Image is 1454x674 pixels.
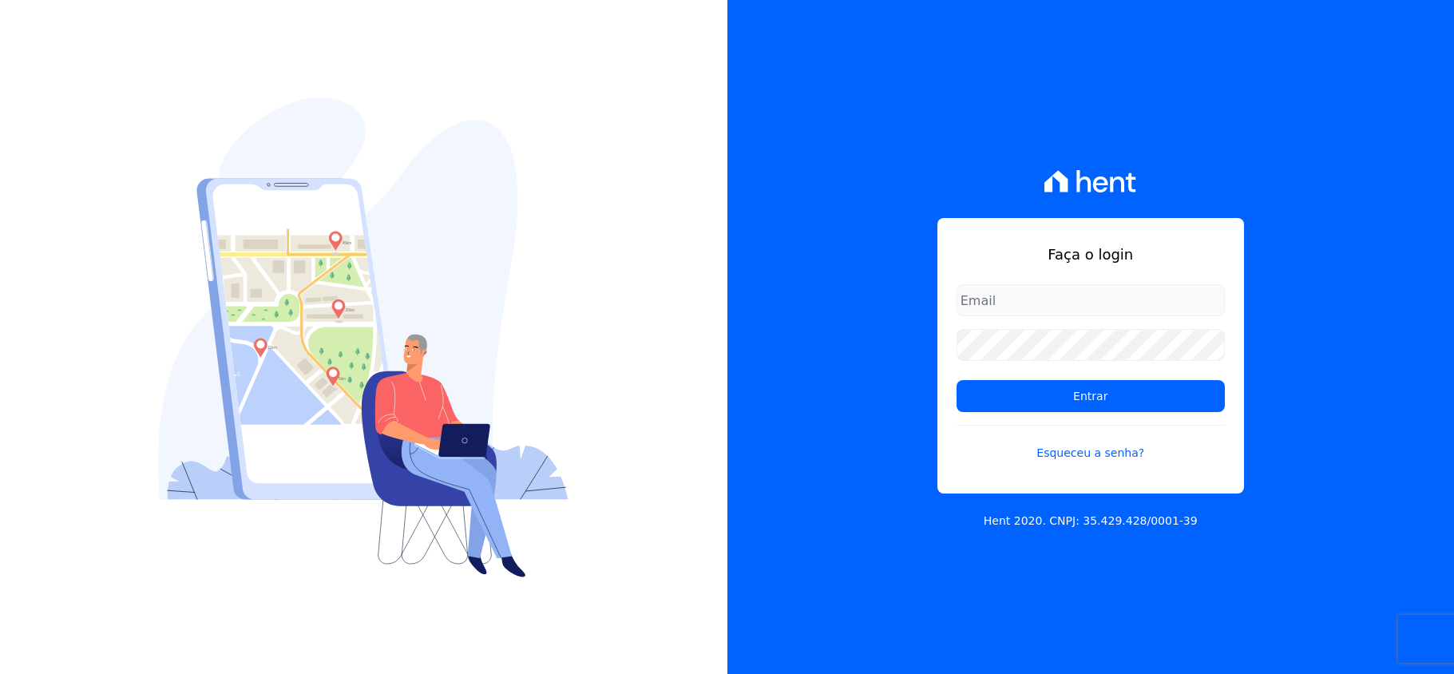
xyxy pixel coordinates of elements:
[957,244,1225,265] h1: Faça o login
[957,425,1225,462] a: Esqueceu a senha?
[957,380,1225,412] input: Entrar
[158,97,569,577] img: Login
[984,513,1198,529] p: Hent 2020. CNPJ: 35.429.428/0001-39
[957,284,1225,316] input: Email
